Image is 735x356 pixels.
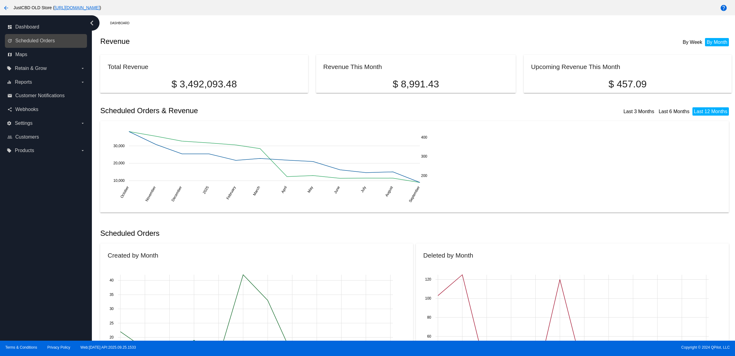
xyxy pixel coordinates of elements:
[114,161,125,165] text: 20,000
[7,93,12,98] i: email
[7,52,12,57] i: map
[7,25,12,29] i: dashboard
[15,107,38,112] span: Webhooks
[427,316,432,320] text: 80
[15,79,32,85] span: Reports
[110,307,114,311] text: 30
[47,345,70,350] a: Privacy Policy
[421,174,427,178] text: 200
[120,185,130,199] text: October
[531,78,724,90] p: $ 457.09
[15,93,65,98] span: Customer Notifications
[681,38,704,46] li: By Week
[7,38,12,43] i: update
[384,185,394,197] text: August
[110,18,135,28] a: Dashboard
[15,134,39,140] span: Customers
[107,63,148,70] h2: Total Revenue
[281,185,288,194] text: April
[7,22,85,32] a: dashboard Dashboard
[226,185,237,200] text: February
[7,132,85,142] a: people_outline Customers
[360,185,367,193] text: July
[694,109,727,114] a: Last 12 Months
[427,334,432,339] text: 60
[7,121,12,126] i: settings
[7,148,12,153] i: local_offer
[624,109,654,114] a: Last 3 Months
[421,135,427,139] text: 400
[110,321,114,325] text: 25
[307,185,314,193] text: May
[425,278,431,282] text: 120
[705,38,729,46] li: By Month
[333,185,341,194] text: June
[2,4,10,12] mat-icon: arrow_back
[100,229,416,238] h2: Scheduled Orders
[7,80,12,85] i: equalizer
[55,5,100,10] a: [URL][DOMAIN_NAME]
[171,185,183,202] text: December
[114,178,125,183] text: 10,000
[81,345,136,350] a: Web:[DATE] API:2025.09.25.1533
[110,293,114,297] text: 35
[107,252,158,259] h2: Created by Month
[107,78,300,90] p: $ 3,492,093.48
[100,106,416,115] h2: Scheduled Orders & Revenue
[80,80,85,85] i: arrow_drop_down
[110,335,114,339] text: 20
[7,91,85,101] a: email Customer Notifications
[252,185,261,196] text: March
[531,63,620,70] h2: Upcoming Revenue This Month
[145,185,157,202] text: November
[408,185,421,203] text: September
[7,107,12,112] i: share
[15,38,55,44] span: Scheduled Orders
[15,148,34,153] span: Products
[80,148,85,153] i: arrow_drop_down
[15,52,27,57] span: Maps
[13,5,101,10] span: JustCBD OLD Store ( )
[87,18,97,28] i: chevron_left
[15,66,47,71] span: Retain & Grow
[659,109,690,114] a: Last 6 Months
[425,297,431,301] text: 100
[15,24,39,30] span: Dashboard
[7,105,85,114] a: share Webhooks
[100,37,416,46] h2: Revenue
[323,78,509,90] p: $ 8,991.43
[7,50,85,59] a: map Maps
[15,121,32,126] span: Settings
[423,252,473,259] h2: Deleted by Month
[80,66,85,71] i: arrow_drop_down
[202,185,210,194] text: 2025
[720,4,727,12] mat-icon: help
[7,36,85,46] a: update Scheduled Orders
[110,278,114,283] text: 40
[80,121,85,126] i: arrow_drop_down
[323,63,382,70] h2: Revenue This Month
[7,66,12,71] i: local_offer
[5,345,37,350] a: Terms & Conditions
[7,135,12,140] i: people_outline
[421,154,427,159] text: 300
[114,144,125,148] text: 30,000
[373,345,730,350] span: Copyright © 2024 QPilot, LLC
